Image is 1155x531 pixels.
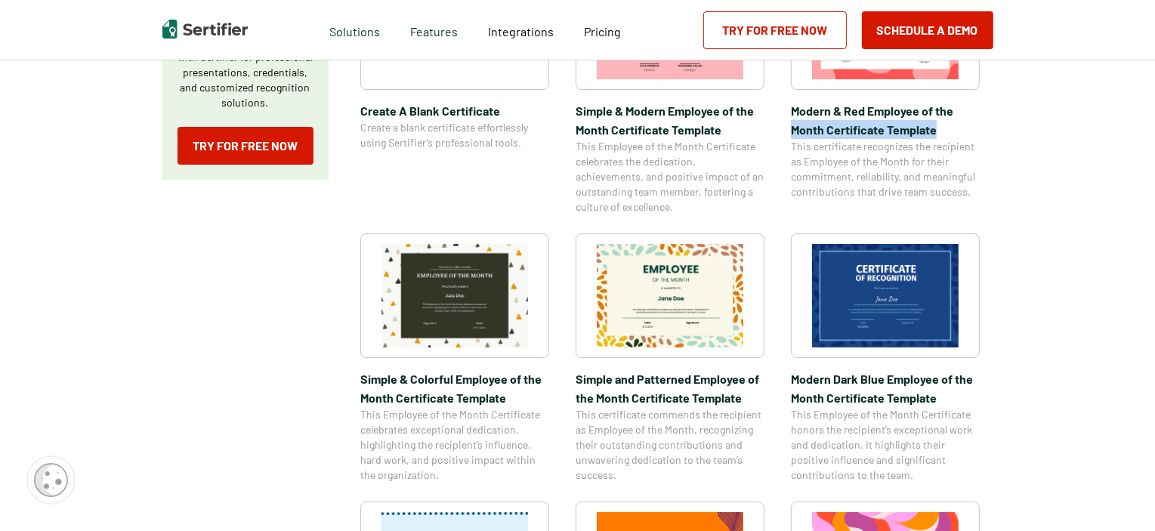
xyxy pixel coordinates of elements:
span: Create a blank certificate effortlessly using Sertifier’s professional tools. [360,120,549,150]
a: Try for Free Now [703,11,847,49]
a: Integrations [488,20,554,39]
span: Simple & Colorful Employee of the Month Certificate Template [360,369,549,407]
span: Create A Blank Certificate [360,101,549,120]
iframe: Chat Widget [1079,458,1155,531]
p: Create a blank certificate with Sertifier for professional presentations, credentials, and custom... [178,35,313,110]
a: Simple & Colorful Employee of the Month Certificate TemplateSimple & Colorful Employee of the Mon... [360,233,549,483]
span: Modern Dark Blue Employee of the Month Certificate Template [791,369,980,407]
a: Pricing [584,20,621,39]
button: Schedule a Demo [862,11,993,49]
span: This Employee of the Month Certificate celebrates the dedication, achievements, and positive impa... [576,139,764,215]
img: Simple and Patterned Employee of the Month Certificate Template [597,244,743,347]
span: Simple and Patterned Employee of the Month Certificate Template [576,369,764,407]
img: Modern Dark Blue Employee of the Month Certificate Template [812,244,959,347]
span: This Employee of the Month Certificate celebrates exceptional dedication, highlighting the recipi... [360,407,549,483]
span: Solutions [329,20,380,39]
span: Pricing [584,24,621,39]
a: Modern Dark Blue Employee of the Month Certificate TemplateModern Dark Blue Employee of the Month... [791,233,980,483]
span: Simple & Modern Employee of the Month Certificate Template [576,101,764,139]
span: Integrations [488,24,554,39]
a: Simple and Patterned Employee of the Month Certificate TemplateSimple and Patterned Employee of t... [576,233,764,483]
img: Cookie Popup Icon [34,463,68,497]
img: Simple & Colorful Employee of the Month Certificate Template [381,244,528,347]
a: Try for Free Now [178,127,313,165]
span: Modern & Red Employee of the Month Certificate Template [791,101,980,139]
span: This certificate commends the recipient as Employee of the Month, recognizing their outstanding c... [576,407,764,483]
img: Sertifier | Digital Credentialing Platform [162,20,248,39]
span: Features [410,20,458,39]
span: This Employee of the Month Certificate honors the recipient’s exceptional work and dedication. It... [791,407,980,483]
span: This certificate recognizes the recipient as Employee of the Month for their commitment, reliabil... [791,139,980,199]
